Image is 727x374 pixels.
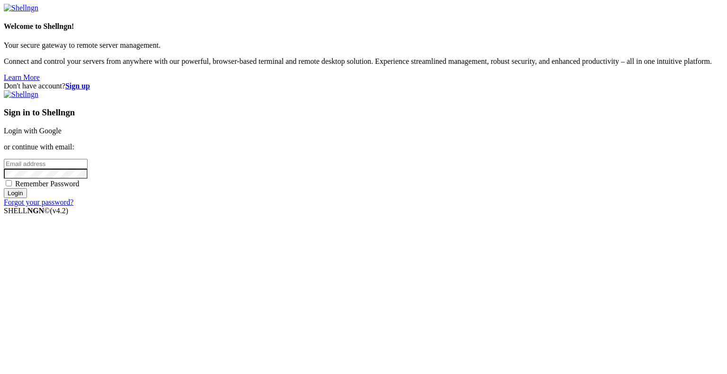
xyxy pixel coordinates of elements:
a: Sign up [65,82,90,90]
div: Don't have account? [4,82,723,90]
input: Remember Password [6,180,12,186]
h4: Welcome to Shellngn! [4,22,723,31]
h3: Sign in to Shellngn [4,107,723,118]
span: Remember Password [15,180,80,188]
img: Shellngn [4,4,38,12]
input: Login [4,188,27,198]
p: Your secure gateway to remote server management. [4,41,723,50]
a: Forgot your password? [4,198,73,206]
a: Login with Google [4,127,62,135]
span: 4.2.0 [50,207,69,215]
input: Email address [4,159,88,169]
a: Learn More [4,73,40,81]
p: Connect and control your servers from anywhere with our powerful, browser-based terminal and remo... [4,57,723,66]
p: or continue with email: [4,143,723,151]
b: NGN [27,207,44,215]
img: Shellngn [4,90,38,99]
span: SHELL © [4,207,68,215]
